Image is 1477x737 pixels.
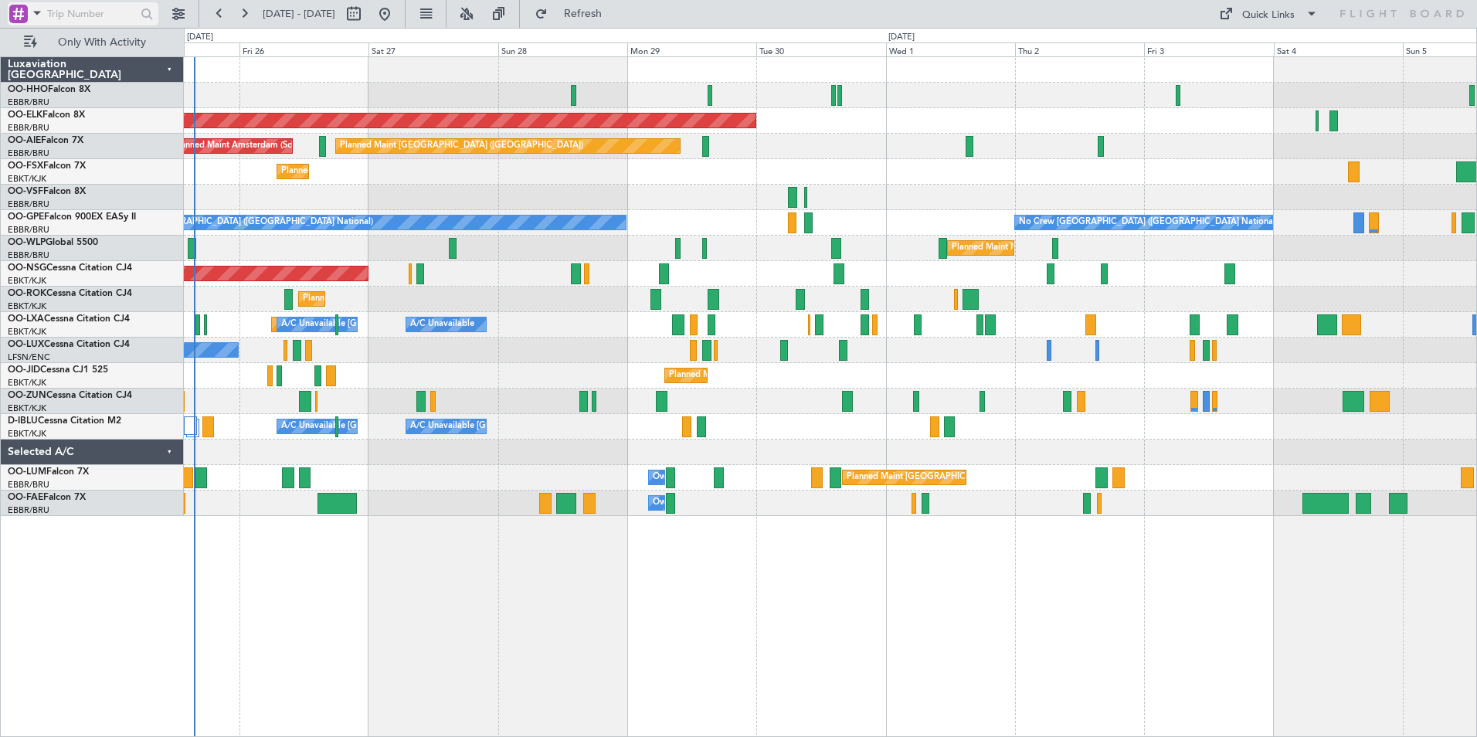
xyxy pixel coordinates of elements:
div: Sat 27 [368,42,497,56]
a: OO-VSFFalcon 8X [8,187,86,196]
div: Mon 29 [627,42,756,56]
span: Only With Activity [40,37,163,48]
a: EBBR/BRU [8,148,49,159]
a: EBBR/BRU [8,224,49,236]
span: D-IBLU [8,416,38,426]
span: OO-LUX [8,340,44,349]
div: [DATE] [888,31,915,44]
input: Trip Number [47,2,136,25]
div: Unplanned Maint Amsterdam (Schiphol) [162,134,318,158]
div: A/C Unavailable [410,313,474,336]
a: OO-WLPGlobal 5500 [8,238,98,247]
a: EBBR/BRU [8,97,49,108]
div: Planned Maint Milan (Linate) [952,236,1063,260]
a: OO-NSGCessna Citation CJ4 [8,263,132,273]
div: Sat 4 [1274,42,1403,56]
button: Refresh [528,2,620,26]
span: Refresh [551,8,616,19]
div: Tue 30 [756,42,885,56]
div: Fri 3 [1144,42,1273,56]
span: OO-LXA [8,314,44,324]
span: OO-GPE [8,212,44,222]
span: OO-NSG [8,263,46,273]
a: EBKT/KJK [8,326,46,338]
span: OO-JID [8,365,40,375]
a: OO-LUMFalcon 7X [8,467,89,477]
div: A/C Unavailable [GEOGRAPHIC_DATA] ([GEOGRAPHIC_DATA] National) [281,313,569,336]
a: EBKT/KJK [8,275,46,287]
span: OO-AIE [8,136,41,145]
div: Planned Maint Kortrijk-[GEOGRAPHIC_DATA] [669,364,849,387]
div: Planned Maint Kortrijk-[GEOGRAPHIC_DATA] [281,160,461,183]
a: OO-FAEFalcon 7X [8,493,86,502]
a: OO-ELKFalcon 8X [8,110,85,120]
a: OO-LUXCessna Citation CJ4 [8,340,130,349]
a: LFSN/ENC [8,352,50,363]
div: A/C Unavailable [GEOGRAPHIC_DATA] ([GEOGRAPHIC_DATA] National) [281,415,569,438]
a: OO-AIEFalcon 7X [8,136,83,145]
div: Thu 2 [1015,42,1144,56]
div: Owner Melsbroek Air Base [653,491,758,515]
div: Quick Links [1242,8,1295,23]
div: Planned Maint [GEOGRAPHIC_DATA] ([GEOGRAPHIC_DATA] National) [847,466,1126,489]
div: Wed 1 [886,42,1015,56]
div: Sun 28 [498,42,627,56]
a: EBBR/BRU [8,504,49,516]
a: EBKT/KJK [8,428,46,440]
a: EBBR/BRU [8,122,49,134]
div: Planned Maint [GEOGRAPHIC_DATA] ([GEOGRAPHIC_DATA]) [340,134,583,158]
span: OO-LUM [8,467,46,477]
a: EBBR/BRU [8,199,49,210]
a: OO-FSXFalcon 7X [8,161,86,171]
div: A/C Unavailable [GEOGRAPHIC_DATA]-[GEOGRAPHIC_DATA] [410,415,657,438]
a: OO-LXACessna Citation CJ4 [8,314,130,324]
span: OO-VSF [8,187,43,196]
span: OO-ZUN [8,391,46,400]
button: Only With Activity [17,30,168,55]
div: Planned Maint Kortrijk-[GEOGRAPHIC_DATA] [303,287,483,311]
a: EBBR/BRU [8,479,49,491]
a: EBKT/KJK [8,301,46,312]
span: OO-HHO [8,85,48,94]
span: OO-ELK [8,110,42,120]
a: EBKT/KJK [8,402,46,414]
a: EBBR/BRU [8,250,49,261]
a: D-IBLUCessna Citation M2 [8,416,121,426]
a: OO-ROKCessna Citation CJ4 [8,289,132,298]
a: EBKT/KJK [8,173,46,185]
a: OO-JIDCessna CJ1 525 [8,365,108,375]
a: OO-ZUNCessna Citation CJ4 [8,391,132,400]
div: [DATE] [187,31,213,44]
span: OO-FSX [8,161,43,171]
span: OO-WLP [8,238,46,247]
a: OO-GPEFalcon 900EX EASy II [8,212,136,222]
div: Fri 26 [239,42,368,56]
span: OO-FAE [8,493,43,502]
span: OO-ROK [8,289,46,298]
a: OO-HHOFalcon 8X [8,85,90,94]
div: Owner Melsbroek Air Base [653,466,758,489]
div: No Crew [GEOGRAPHIC_DATA] ([GEOGRAPHIC_DATA] National) [114,211,373,234]
div: No Crew [GEOGRAPHIC_DATA] ([GEOGRAPHIC_DATA] National) [1019,211,1278,234]
button: Quick Links [1211,2,1326,26]
a: EBKT/KJK [8,377,46,389]
span: [DATE] - [DATE] [263,7,335,21]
